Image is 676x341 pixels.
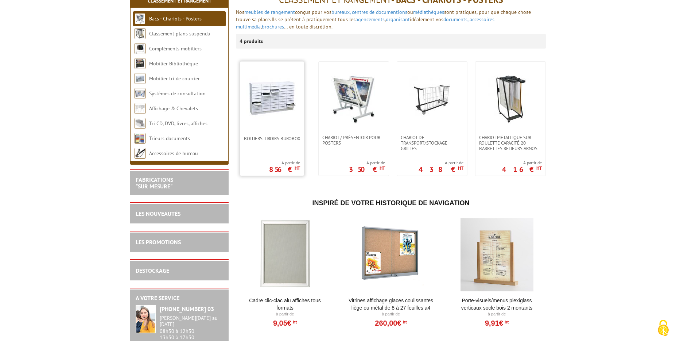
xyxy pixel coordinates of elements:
[136,295,223,302] h2: A votre service
[269,160,300,166] span: A partir de
[244,9,295,15] a: meubles de rangement
[397,135,467,151] a: Chariot de transport/stockage Grilles
[149,105,198,112] a: Affichage & Chevalets
[502,160,542,166] span: A partir de
[244,136,300,141] span: Boitiers-tiroirs Burobox
[349,160,385,166] span: A partir de
[654,319,672,337] img: Cookies (modal window)
[407,73,458,124] img: Chariot de transport/stockage Grilles
[136,305,156,333] img: widget-service.jpg
[346,311,436,317] p: À partir de
[149,150,198,157] a: Accessoires de bureau
[160,315,223,327] div: [PERSON_NAME][DATE] au [DATE]
[322,135,385,146] span: Chariot / Présentoir pour posters
[331,9,350,15] a: bureaux,
[479,135,542,151] span: Chariot métallique sur roulette capacité 20 barrettes relieurs ARNOS
[149,120,207,127] a: Tri CD, DVD, livres, affiches
[291,319,297,325] sup: HT
[135,43,145,54] img: Compléments mobiliers
[352,9,407,15] a: centres de documentions
[149,30,210,37] a: Classement plans suspendu
[356,16,385,23] a: agencements
[419,167,463,172] p: 438 €
[536,165,542,171] sup: HT
[160,315,223,340] div: 08h30 à 12h30 13h30 à 17h30
[262,23,284,30] a: brochures
[452,311,542,317] p: À partir de
[136,176,173,190] a: FABRICATIONS"Sur Mesure"
[502,167,542,172] p: 416 €
[452,297,542,311] a: Porte-Visuels/Menus Plexiglass Verticaux Socle Bois 2 Montants
[149,15,202,22] a: Bacs - Chariots - Posters
[149,90,206,97] a: Systèmes de consultation
[136,238,181,246] a: LES PROMOTIONS
[136,267,169,274] a: DESTOCKAGE
[240,136,304,141] a: Boitiers-tiroirs Burobox
[135,28,145,39] img: Classement plans suspendu
[135,103,145,114] img: Affichage & Chevalets
[458,165,463,171] sup: HT
[485,73,536,124] img: Chariot métallique sur roulette capacité 20 barrettes relieurs ARNOS
[413,9,444,15] a: médiathèques
[475,135,545,151] a: Chariot métallique sur roulette capacité 20 barrettes relieurs ARNOS
[485,321,509,325] a: 9,91€HT
[135,118,145,129] img: Tri CD, DVD, livres, affiches
[246,73,298,124] img: Boitiers-tiroirs Burobox
[240,311,330,317] p: À partir de
[312,199,469,207] span: Inspiré de votre historique de navigation
[380,165,385,171] sup: HT
[328,73,379,124] img: Chariot / Présentoir pour posters
[135,13,145,24] img: Bacs - Chariots - Posters
[375,321,407,325] a: 260,00€HT
[149,75,200,82] a: Mobilier tri de courrier
[503,319,509,325] sup: HT
[386,16,410,23] a: organisant
[273,321,297,325] a: 9,05€HT
[236,16,494,30] a: accessoires multimédia
[650,316,676,341] button: Cookies (modal window)
[346,297,436,311] a: Vitrines affichage glaces coulissantes liège ou métal de 8 à 27 feuilles A4
[295,165,300,171] sup: HT
[419,160,463,166] span: A partir de
[135,58,145,69] img: Mobilier Bibliothèque
[136,210,180,217] a: LES NOUVEAUTÉS
[135,73,145,84] img: Mobilier tri de courrier
[240,34,267,49] p: 4 produits
[443,16,468,23] a: documents,
[319,135,389,146] a: Chariot / Présentoir pour posters
[149,135,190,142] a: Trieurs documents
[401,319,407,325] sup: HT
[269,167,300,172] p: 856 €
[160,305,214,313] strong: [PHONE_NUMBER] 03
[236,9,531,30] font: Nos conçus pour vos ou sont pratiques, pour que chaque chose trouve sa place. Ils se prêtent à pr...
[135,88,145,99] img: Systèmes de consultation
[349,167,385,172] p: 350 €
[149,60,198,67] a: Mobilier Bibliothèque
[401,135,463,151] span: Chariot de transport/stockage Grilles
[135,148,145,159] img: Accessoires de bureau
[149,45,202,52] a: Compléments mobiliers
[240,297,330,311] a: Cadre Clic-Clac Alu affiches tous formats
[135,133,145,144] img: Trieurs documents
